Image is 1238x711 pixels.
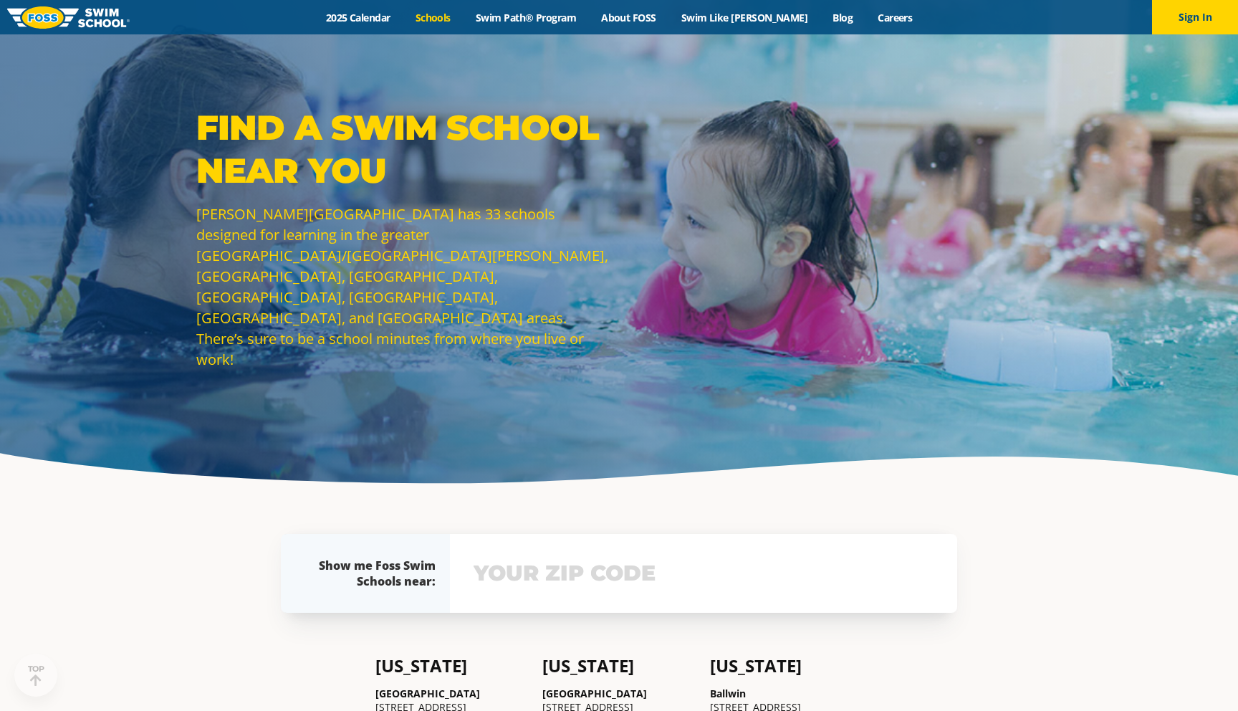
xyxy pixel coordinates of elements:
a: [GEOGRAPHIC_DATA] [375,687,480,700]
div: Show me Foss Swim Schools near: [309,558,436,589]
a: Blog [820,11,865,24]
a: Careers [865,11,925,24]
div: TOP [28,664,44,687]
h4: [US_STATE] [375,656,528,676]
a: Schools [403,11,463,24]
a: 2025 Calendar [313,11,403,24]
h4: [US_STATE] [710,656,863,676]
input: YOUR ZIP CODE [470,553,937,594]
a: About FOSS [589,11,669,24]
h4: [US_STATE] [542,656,695,676]
p: Find a Swim School Near You [196,106,612,192]
a: Ballwin [710,687,746,700]
a: [GEOGRAPHIC_DATA] [542,687,647,700]
a: Swim Like [PERSON_NAME] [668,11,820,24]
img: FOSS Swim School Logo [7,6,130,29]
p: [PERSON_NAME][GEOGRAPHIC_DATA] has 33 schools designed for learning in the greater [GEOGRAPHIC_DA... [196,204,612,370]
a: Swim Path® Program [463,11,588,24]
